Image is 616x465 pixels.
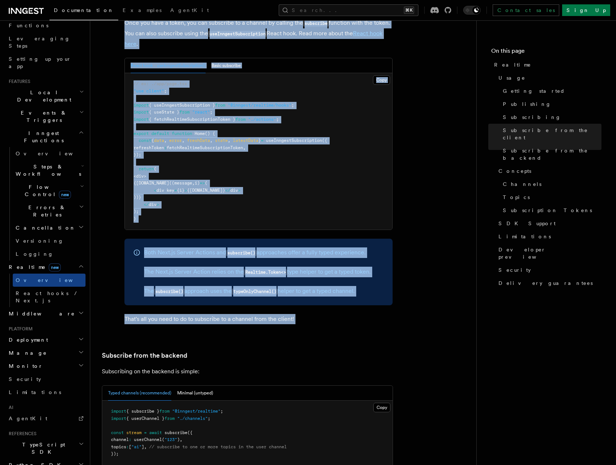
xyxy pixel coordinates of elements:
[496,164,601,178] a: Concepts
[151,131,169,136] span: default
[493,4,559,16] a: Contact sales
[498,74,525,82] span: Usage
[6,52,86,73] a: Setting up your app
[49,263,61,271] span: new
[108,386,171,401] button: Typed channels (recommended)
[496,71,601,84] a: Usage
[220,409,223,414] span: ;
[6,147,86,261] div: Inngest Functions
[6,109,79,124] span: Events & Triggers
[177,416,208,421] span: "./channels"
[211,58,241,73] button: Basic subscribe
[500,124,601,144] a: Subscribe from the client
[13,180,86,201] button: Flow Controlnew
[13,183,80,198] span: Flow Control
[144,174,146,179] span: >
[195,131,205,136] span: Home
[6,326,33,332] span: Platform
[9,389,61,395] span: Limitations
[118,2,166,20] a: Examples
[500,84,601,98] a: Getting started
[102,366,393,377] p: Subscribing on the backend is simple:
[149,117,235,122] span: { fetchRealtimeSubscriptionToken }
[174,188,177,193] span: =
[6,86,86,106] button: Local Development
[59,191,71,199] span: new
[205,180,207,186] span: (
[6,349,47,357] span: Manage
[6,89,79,103] span: Local Development
[195,180,200,186] span: i)
[500,111,601,124] a: Subscribing
[6,386,86,399] a: Limitations
[503,180,541,188] span: Channels
[503,147,601,162] span: Subscribe from the backend
[6,12,86,32] a: Your first Functions
[154,166,156,171] span: (
[9,36,70,49] span: Leveraging Steps
[164,430,187,435] span: subscribe
[149,202,156,207] span: div
[134,88,164,94] span: "use client"
[303,20,329,27] code: subscribe
[142,444,144,449] span: ]
[208,31,267,37] code: useInngestSubscription
[182,138,184,143] span: ,
[498,233,551,240] span: Limitations
[373,75,390,85] button: Copy
[164,138,167,143] span: ,
[228,138,230,143] span: ,
[134,145,164,150] span: refreshToken
[129,444,131,449] span: [
[276,117,279,122] span: ;
[124,314,393,324] p: That's all you need to do to subscribe to a channel from the client!
[162,437,164,442] span: (
[177,188,184,193] span: {i}
[149,430,162,435] span: await
[266,138,322,143] span: useInngestSubscription
[13,160,86,180] button: Steps & Workflows
[6,106,86,127] button: Events & Triggers
[291,103,294,108] span: ;
[166,2,213,20] a: AgentKit
[192,180,195,186] span: ,
[111,451,119,456] span: });
[131,58,206,73] button: React hook - useInngestSubscription()
[111,409,126,414] span: import
[170,7,209,13] span: AgentKit
[238,188,241,193] span: >
[6,307,86,320] button: Middleware
[134,131,149,136] span: export
[228,103,291,108] span: "@inngest/realtime/hooks"
[126,409,159,414] span: { subscribe }
[6,79,30,84] span: Features
[111,430,124,435] span: const
[215,138,228,143] span: state
[233,138,258,143] span: latestData
[498,279,593,287] span: Delivery guarantees
[503,114,561,121] span: Subscribing
[134,174,136,179] span: <
[6,263,61,271] span: Realtime
[225,188,230,193] span: </
[16,151,91,156] span: Overview
[164,416,175,421] span: from
[139,166,154,171] span: return
[13,287,86,307] a: React hooks / Next.js
[154,138,164,143] span: data
[139,138,151,143] span: const
[180,437,182,442] span: ,
[232,289,278,295] code: typeOnlyChannel()
[156,188,174,193] span: div key
[503,194,530,201] span: Topics
[144,247,371,258] p: Both Next.js Server Actions and approaches offer a fully typed experience.
[184,188,187,193] span: >
[9,376,41,382] span: Security
[404,7,414,14] kbd: ⌘K
[144,202,149,207] span: </
[13,163,81,178] span: Steps & Workflows
[503,127,601,141] span: Subscribe from the client
[9,56,71,69] span: Setting up your app
[6,310,75,317] span: Middleware
[6,362,43,370] span: Monitor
